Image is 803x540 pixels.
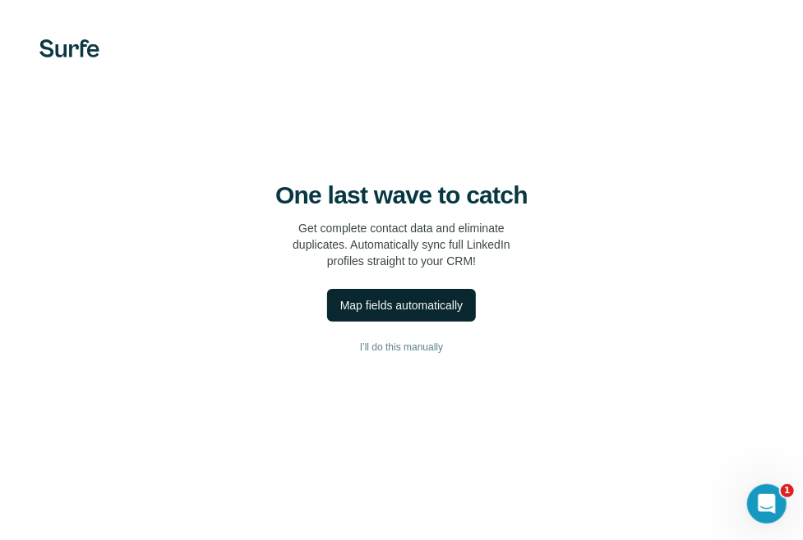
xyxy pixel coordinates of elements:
p: Get complete contact data and eliminate duplicates. Automatically sync full LinkedIn profiles str... [293,220,510,269]
button: I’ll do this manually [33,335,770,359]
div: Map fields automatically [340,297,463,313]
button: Map fields automatically [327,289,476,322]
span: 1 [781,484,794,497]
h4: One last wave to catch [275,181,528,210]
iframe: Intercom live chat [747,484,787,524]
img: Surfe's logo [39,39,99,57]
span: I’ll do this manually [360,340,443,355]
